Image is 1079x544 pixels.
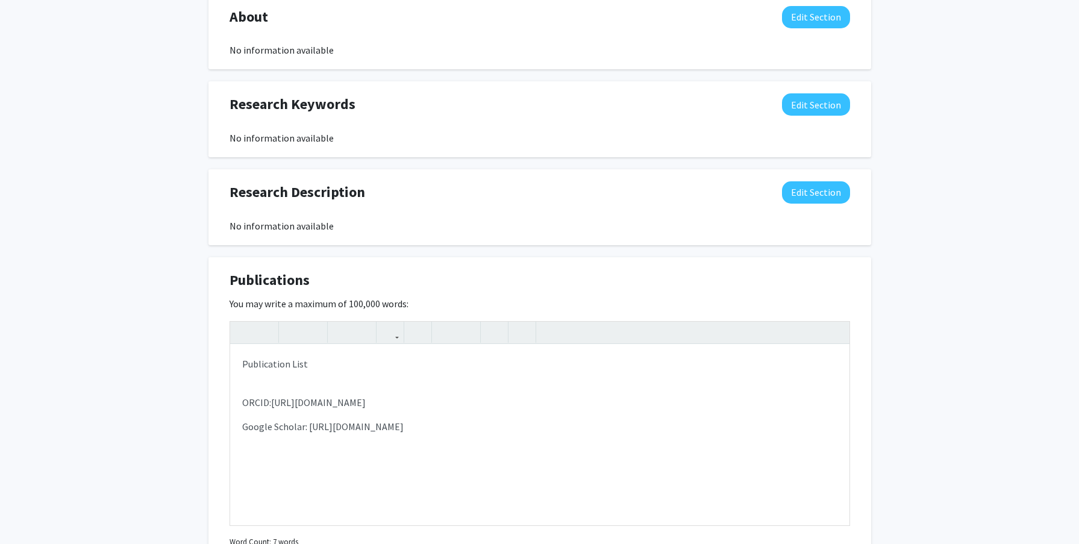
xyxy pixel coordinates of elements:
[230,131,850,145] div: No information available
[230,219,850,233] div: No information available
[511,322,533,343] button: Insert horizontal rule
[407,322,428,343] button: Insert Image
[352,322,373,343] button: Subscript
[435,322,456,343] button: Unordered list
[230,269,310,291] span: Publications
[233,322,254,343] button: Undo (Ctrl + Z)
[230,345,849,525] div: Note to users with screen readers: Please deactivate our accessibility plugin for this page as it...
[242,421,404,433] span: Google Scholar: [URL][DOMAIN_NAME]
[825,322,846,343] button: Fullscreen
[331,322,352,343] button: Superscript
[282,322,303,343] button: Strong (Ctrl + B)
[230,6,268,28] span: About
[230,181,365,203] span: Research Description
[456,322,477,343] button: Ordered list
[303,322,324,343] button: Emphasis (Ctrl + I)
[242,395,837,410] p: ORCID:
[9,490,51,535] iframe: Chat
[230,296,408,311] label: You may write a maximum of 100,000 words:
[271,396,366,408] span: [URL][DOMAIN_NAME]
[242,357,837,371] p: Publication List
[254,322,275,343] button: Redo (Ctrl + Y)
[782,6,850,28] button: Edit About
[230,43,850,57] div: No information available
[484,322,505,343] button: Remove format
[782,93,850,116] button: Edit Research Keywords
[380,322,401,343] button: Link
[782,181,850,204] button: Edit Research Description
[230,93,355,115] span: Research Keywords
